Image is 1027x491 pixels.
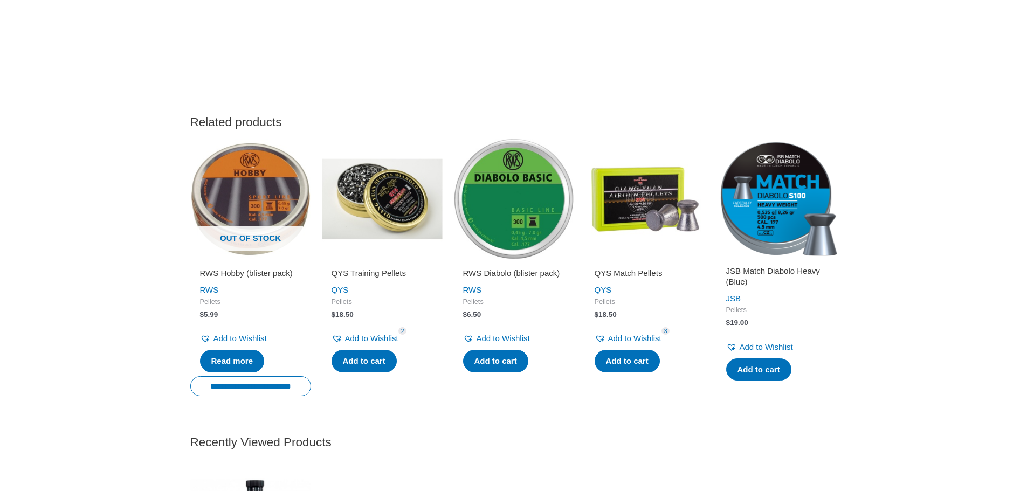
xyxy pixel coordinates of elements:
a: JSB Match Diabolo Heavy (Blue) [726,266,828,291]
a: QYS [595,285,612,294]
a: RWS Hobby (blister pack) [200,268,301,282]
span: $ [332,310,336,319]
h2: Related products [190,114,837,130]
a: Add to cart: “JSB Match Diabolo Heavy (Blue)” [726,358,791,381]
a: Read more about “RWS Hobby (blister pack)” [200,350,265,372]
bdi: 6.50 [463,310,481,319]
h2: QYS Match Pellets [595,268,696,279]
a: Add to cart: “RWS Diabolo (blister pack)” [463,350,528,372]
h2: JSB Match Diabolo Heavy (Blue) [726,266,828,287]
h2: Recently Viewed Products [190,434,837,450]
span: 3 [661,327,670,335]
bdi: 5.99 [200,310,218,319]
a: Add to Wishlist [200,331,267,346]
a: RWS [200,285,219,294]
span: Pellets [595,298,696,307]
span: $ [595,310,599,319]
h2: QYS Training Pellets [332,268,433,279]
span: Add to Wishlist [345,334,398,343]
span: Add to Wishlist [608,334,661,343]
h2: RWS Diabolo (blister pack) [463,268,564,279]
a: Add to cart: “QYS Training Pellets” [332,350,397,372]
a: Add to Wishlist [332,331,398,346]
bdi: 18.50 [332,310,354,319]
a: Add to cart: “QYS Match Pellets” [595,350,660,372]
a: JSB [726,294,741,303]
span: Add to Wishlist [477,334,530,343]
a: RWS Diabolo (blister pack) [463,268,564,282]
span: $ [726,319,730,327]
a: Add to Wishlist [595,331,661,346]
span: Pellets [200,298,301,307]
span: Pellets [463,298,564,307]
bdi: 19.00 [726,319,748,327]
a: QYS Match Pellets [595,268,696,282]
a: Add to Wishlist [726,340,793,355]
span: Pellets [332,298,433,307]
span: Out of stock [198,226,303,251]
a: Out of stock [190,139,311,259]
span: Pellets [726,306,828,315]
img: RWS Hobby [190,139,311,259]
img: QYS Training Pellets [322,139,443,259]
bdi: 18.50 [595,310,617,319]
span: Add to Wishlist [213,334,267,343]
img: RWS Diabolo [453,139,574,259]
h2: RWS Hobby (blister pack) [200,268,301,279]
img: QYS Match Pellets [585,139,706,259]
a: RWS [463,285,482,294]
span: $ [463,310,467,319]
a: QYS [332,285,349,294]
span: Add to Wishlist [740,342,793,351]
a: Add to Wishlist [463,331,530,346]
a: QYS Training Pellets [332,268,433,282]
span: $ [200,310,204,319]
img: JSB Match Diabolo Heavy [716,139,837,259]
span: 2 [398,327,407,335]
